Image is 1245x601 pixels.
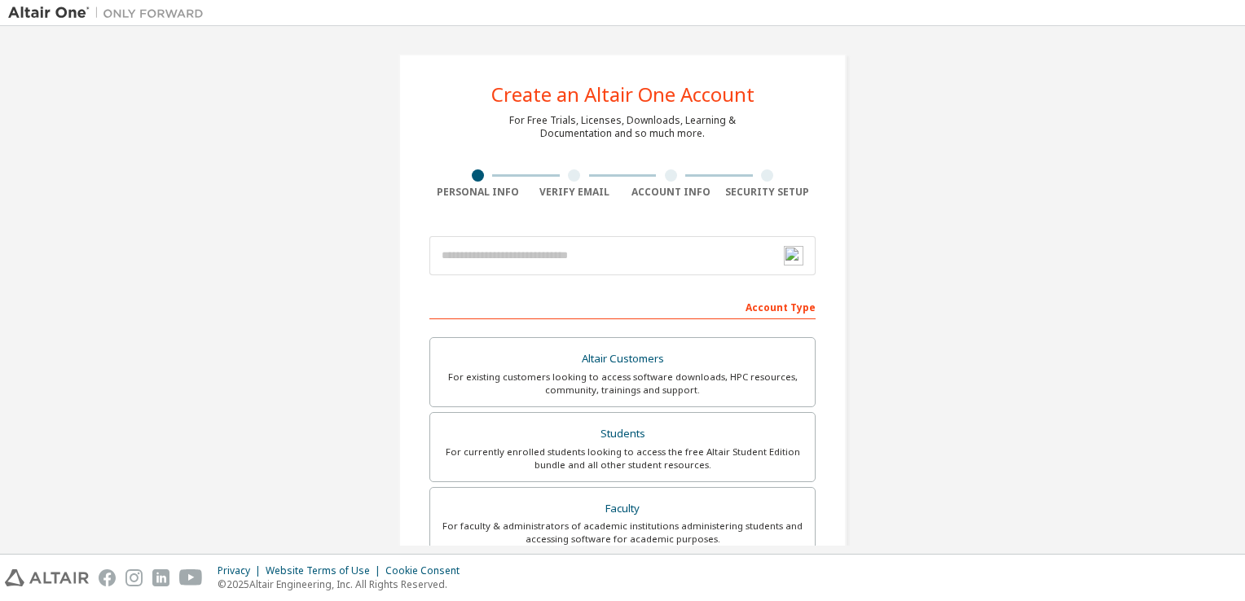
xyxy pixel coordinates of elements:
div: Account Type [429,293,816,319]
div: Create an Altair One Account [491,85,754,104]
div: Privacy [218,564,266,577]
img: altair_logo.svg [5,569,89,586]
div: Cookie Consent [385,564,469,577]
div: For faculty & administrators of academic institutions administering students and accessing softwa... [440,520,805,546]
img: linkedin.svg [152,569,169,586]
img: instagram.svg [125,569,143,586]
p: © 2025 Altair Engineering, Inc. All Rights Reserved. [218,577,469,591]
div: Students [440,423,805,445]
div: Security Setup [719,186,816,199]
div: Altair Customers [440,348,805,371]
div: Website Terms of Use [266,564,385,577]
div: Verify Email [526,186,623,199]
img: facebook.svg [99,569,116,586]
img: youtube.svg [179,569,203,586]
div: Account Info [622,186,719,199]
div: For Free Trials, Licenses, Downloads, Learning & Documentation and so much more. [509,114,736,140]
div: Personal Info [429,186,526,199]
div: Faculty [440,498,805,520]
img: Altair One [8,5,212,21]
div: For existing customers looking to access software downloads, HPC resources, community, trainings ... [440,371,805,397]
div: For currently enrolled students looking to access the free Altair Student Edition bundle and all ... [440,445,805,472]
img: npw-badge-icon-locked.svg [784,246,803,265]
